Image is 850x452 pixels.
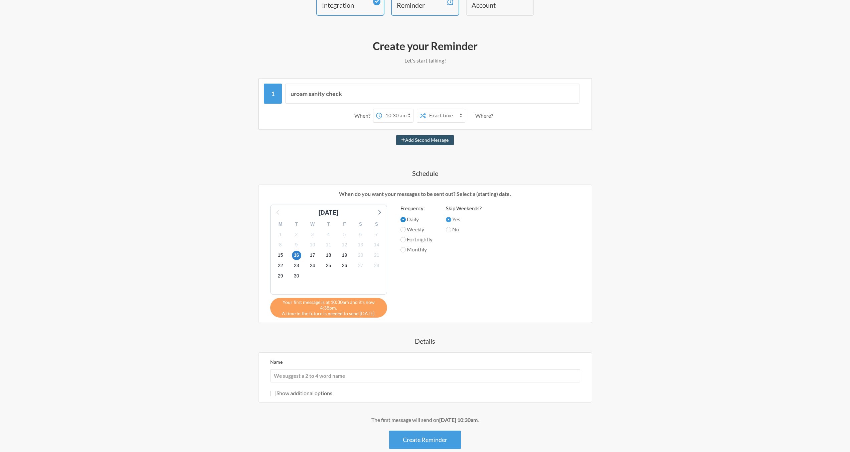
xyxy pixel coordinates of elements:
span: Wednesday 22 October 2025 [276,261,285,270]
label: Monthly [400,245,433,253]
span: Monday 6 October 2025 [356,230,365,239]
span: Saturday 25 October 2025 [324,261,333,270]
span: Tuesday 28 October 2025 [372,261,381,270]
span: Thursday 30 October 2025 [292,271,301,281]
input: Yes [446,217,451,222]
input: We suggest a 2 to 4 word name [270,369,580,382]
span: Thursday 9 October 2025 [292,240,301,249]
label: Daily [400,215,433,223]
input: Monthly [400,247,406,252]
label: Frequency: [400,205,433,212]
input: Show additional options [270,391,276,396]
span: Saturday 4 October 2025 [324,230,333,239]
span: Monday 27 October 2025 [356,261,365,270]
h4: Details [231,336,619,346]
label: Name [270,359,283,365]
button: Add Second Message [396,135,454,145]
h4: Integration [322,0,369,10]
strong: [DATE] 10:30am [439,417,478,423]
div: T [321,219,337,229]
h2: Create your Reminder [231,39,619,53]
div: A time in the future is needed to send [DATE]. [270,298,387,318]
input: Message [285,84,579,104]
span: Thursday 2 October 2025 [292,230,301,239]
h4: Schedule [231,168,619,178]
span: Your first message is at 10:30am and it's now 4:38pm. [275,299,382,311]
div: S [353,219,369,229]
span: Saturday 18 October 2025 [324,251,333,260]
div: Where? [475,109,496,123]
div: T [289,219,305,229]
span: Sunday 12 October 2025 [340,240,349,249]
span: Friday 3 October 2025 [308,230,317,239]
span: Wednesday 15 October 2025 [276,251,285,260]
span: Tuesday 14 October 2025 [372,240,381,249]
span: Wednesday 29 October 2025 [276,271,285,281]
label: Skip Weekends? [446,205,482,212]
input: Weekly [400,227,406,232]
span: Sunday 5 October 2025 [340,230,349,239]
span: Tuesday 7 October 2025 [372,230,381,239]
div: W [305,219,321,229]
input: Fortnightly [400,237,406,242]
span: Wednesday 8 October 2025 [276,240,285,249]
label: Show additional options [270,390,332,396]
span: Thursday 16 October 2025 [292,251,301,260]
p: When do you want your messages to be sent out? Select a (starting) date. [264,190,587,198]
span: Monday 13 October 2025 [356,240,365,249]
div: When? [354,109,373,123]
input: No [446,227,451,232]
span: Saturday 11 October 2025 [324,240,333,249]
span: Wednesday 1 October 2025 [276,230,285,239]
div: [DATE] [316,208,341,217]
h4: Account [472,0,518,10]
div: S [369,219,385,229]
div: F [337,219,353,229]
label: No [446,225,482,233]
label: Weekly [400,225,433,233]
span: Friday 10 October 2025 [308,240,317,249]
button: Create Reminder [389,431,461,449]
span: Friday 17 October 2025 [308,251,317,260]
span: Sunday 26 October 2025 [340,261,349,270]
span: Tuesday 21 October 2025 [372,251,381,260]
p: Let's start talking! [231,56,619,65]
h4: Reminder [397,0,444,10]
input: Daily [400,217,406,222]
div: M [273,219,289,229]
div: The first message will send on . [231,416,619,424]
span: Sunday 19 October 2025 [340,251,349,260]
label: Yes [446,215,482,223]
label: Fortnightly [400,235,433,243]
span: Monday 20 October 2025 [356,251,365,260]
span: Friday 24 October 2025 [308,261,317,270]
span: Thursday 23 October 2025 [292,261,301,270]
